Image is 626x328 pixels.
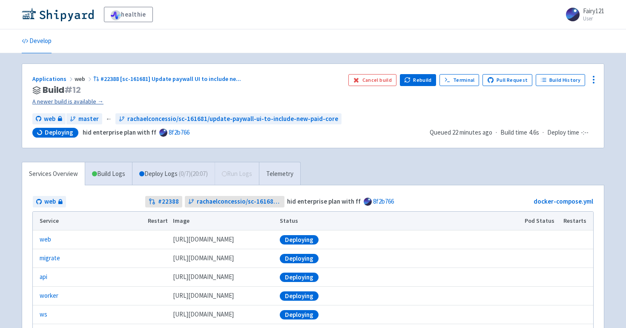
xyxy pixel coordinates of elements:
[158,197,179,207] strong: # 22388
[179,169,208,179] span: ( 0 / 7 ) (20:07)
[277,212,522,230] th: Status
[280,291,319,301] div: Deploying
[583,16,604,21] small: User
[280,273,319,282] div: Deploying
[75,75,93,83] span: web
[280,310,319,319] div: Deploying
[32,75,75,83] a: Applications
[185,196,285,207] a: rachaelconcessio/sc-161681/update-paywall-ui-to-include-new-paid-core
[32,113,66,125] a: web
[547,128,579,138] span: Deploy time
[522,212,561,230] th: Pod Status
[561,8,604,21] a: Fairy121 User
[45,128,73,137] span: Deploying
[66,113,102,125] a: master
[127,114,338,124] span: rachaelconcessio/sc-161681/update-paywall-ui-to-include-new-paid-core
[101,75,241,83] span: #22388 [sc-161681] Update paywall UI to include ne ...
[500,128,527,138] span: Build time
[400,74,436,86] button: Rebuild
[33,212,145,230] th: Service
[40,272,47,282] a: api
[115,113,342,125] a: rachaelconcessio/sc-161681/update-paywall-ui-to-include-new-paid-core
[430,128,594,138] div: · ·
[22,162,85,186] a: Services Overview
[44,114,55,124] span: web
[145,196,182,207] a: #22388
[173,235,234,245] span: [DOMAIN_NAME][URL]
[33,196,66,207] a: web
[22,8,94,21] img: Shipyard logo
[287,197,361,205] strong: hid enterprise plan with ff
[43,85,81,95] span: Build
[40,310,47,319] a: ws
[561,212,593,230] th: Restarts
[430,128,492,136] span: Queued
[83,128,156,136] strong: hid enterprise plan with ff
[534,197,593,205] a: docker-compose.yml
[40,253,60,263] a: migrate
[348,74,396,86] button: Cancel build
[104,7,153,22] a: healthie
[64,84,81,96] span: # 12
[170,212,277,230] th: Image
[44,197,56,207] span: web
[173,310,234,319] span: [DOMAIN_NAME][URL]
[93,75,242,83] a: #22388 [sc-161681] Update paywall UI to include ne...
[280,235,319,245] div: Deploying
[373,197,394,205] a: 8f2b766
[173,272,234,282] span: [DOMAIN_NAME][URL]
[482,74,532,86] a: Pull Request
[259,162,300,186] a: Telemetry
[583,7,604,15] span: Fairy121
[173,253,234,263] span: [DOMAIN_NAME][URL]
[22,29,52,53] a: Develop
[78,114,99,124] span: master
[40,291,58,301] a: worker
[452,128,492,136] time: 22 minutes ago
[106,114,112,124] span: ←
[32,97,342,106] a: A newer build is available →
[145,212,170,230] th: Restart
[439,74,479,86] a: Terminal
[132,162,215,186] a: Deploy Logs (0/7)(20:07)
[40,235,51,245] a: web
[85,162,132,186] a: Build Logs
[197,197,281,207] span: rachaelconcessio/sc-161681/update-paywall-ui-to-include-new-paid-core
[536,74,585,86] a: Build History
[280,254,319,263] div: Deploying
[169,128,190,136] a: 8f2b766
[173,291,234,301] span: [DOMAIN_NAME][URL]
[581,128,589,138] span: -:--
[529,128,539,138] span: 4.6s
